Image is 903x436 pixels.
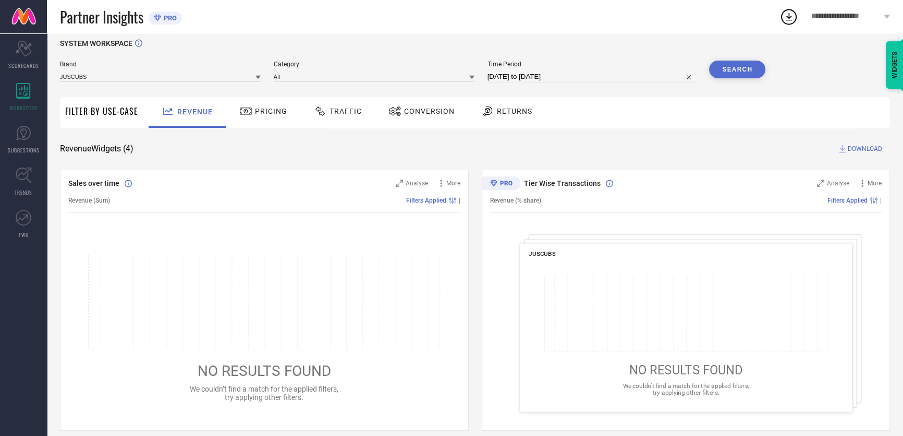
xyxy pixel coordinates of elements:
span: NO RESULTS FOUND [629,363,742,378]
span: Filters Applied [827,197,868,204]
span: Analyse [827,180,849,187]
span: | [459,197,460,204]
span: TRENDS [15,188,32,196]
span: NO RESULTS FOUND [198,362,331,380]
span: More [446,180,460,187]
span: Revenue Widgets ( 4 ) [60,144,133,154]
span: Traffic [330,107,362,115]
div: Open download list [779,7,798,26]
span: Filter By Use-Case [65,105,138,117]
input: Select time period [487,70,697,83]
span: Partner Insights [60,6,143,28]
span: More [868,180,882,187]
span: SUGGESTIONS [8,146,40,154]
span: JUSCUBS [529,250,555,257]
span: Category [274,61,474,68]
svg: Zoom [817,180,824,187]
span: SCORECARDS [8,62,39,69]
span: Revenue [177,108,213,116]
span: Conversion [404,107,455,115]
span: DOWNLOAD [848,144,882,154]
span: Time Period [487,61,697,68]
span: WORKSPACE [9,104,38,112]
span: Revenue (Sum) [68,197,110,204]
span: Pricing [255,107,287,115]
span: SYSTEM WORKSPACE [60,39,132,48]
div: Premium [482,176,520,192]
span: Sales over time [68,179,119,187]
span: We couldn’t find a match for the applied filters, try applying other filters. [190,385,338,402]
span: FWD [19,231,29,239]
span: Brand [60,61,261,68]
span: Filters Applied [406,197,446,204]
span: | [880,197,882,204]
span: PRO [161,14,177,22]
span: Returns [497,107,532,115]
span: We couldn’t find a match for the applied filters, try applying other filters. [623,382,749,396]
svg: Zoom [396,180,403,187]
button: Search [709,61,765,78]
span: Analyse [406,180,428,187]
span: Tier Wise Transactions [524,179,601,187]
span: Revenue (% share) [490,197,541,204]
